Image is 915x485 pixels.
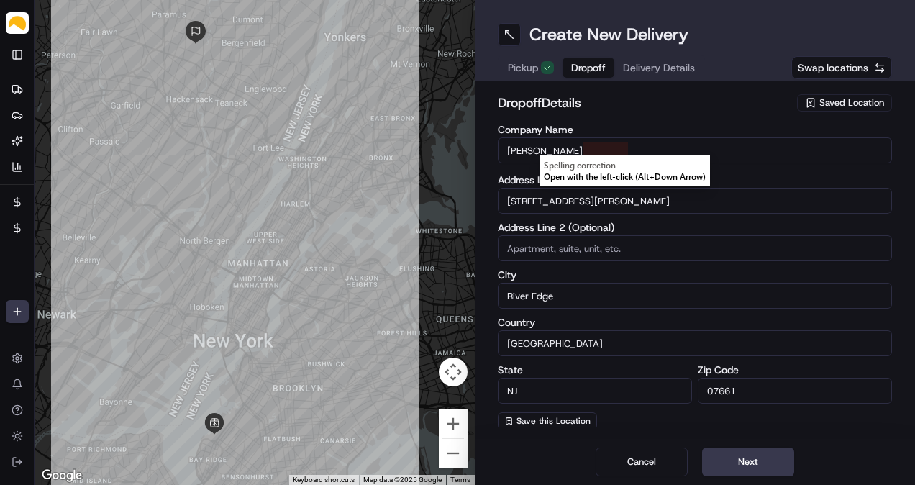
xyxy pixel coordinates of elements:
label: State [498,365,692,375]
label: Company Name [498,124,892,135]
a: 📗Knowledge Base [9,276,116,302]
a: Powered byPylon [101,317,174,328]
img: Wisdom Oko [14,209,37,237]
input: Enter country [498,330,892,356]
span: Wisdom [PERSON_NAME] [45,222,153,234]
label: Address Line 2 (Optional) [498,222,892,232]
p: Welcome 👋 [14,57,262,80]
span: • [156,222,161,234]
span: Knowledge Base [29,282,110,296]
input: Clear [37,92,237,107]
a: Terms [450,476,470,484]
button: Map camera controls [439,358,468,386]
div: We're available if you need us! [65,151,198,163]
input: Enter company name [498,137,892,163]
button: Saved Location [797,93,892,113]
label: Address Line 1 [498,175,892,185]
span: [DATE] [164,222,194,234]
img: 1736555255976-a54dd68f-1ca7-489b-9aae-adbdc363a1c4 [14,137,40,163]
label: Zip Code [698,365,892,375]
img: Google [38,466,86,485]
span: Pylon [143,317,174,328]
span: Delivery Details [623,60,695,75]
span: Swap locations [798,60,868,75]
h2: dropoff Details [498,93,788,113]
img: 1736555255976-a54dd68f-1ca7-489b-9aae-adbdc363a1c4 [29,223,40,235]
button: Parsel [6,6,29,40]
label: Country [498,317,892,327]
button: See all [223,183,262,201]
div: 💻 [122,284,133,295]
button: Zoom in [439,409,468,438]
span: Map data ©2025 Google [363,476,442,484]
h1: Create New Delivery [529,23,688,46]
input: Enter state [498,378,692,404]
img: 8571987876998_91fb9ceb93ad5c398215_72.jpg [30,137,56,163]
button: Swap locations [791,56,892,79]
span: Dropoff [571,60,606,75]
span: Pickup [508,60,538,75]
label: City [498,270,892,280]
input: Apartment, suite, unit, etc. [498,235,892,261]
div: 📗 [14,284,26,295]
a: 💻API Documentation [116,276,237,302]
span: Save this Location [516,415,591,427]
button: Keyboard shortcuts [293,475,355,485]
div: Start new chat [65,137,236,151]
button: Cancel [596,448,688,476]
input: Enter address [498,188,892,214]
button: Start new chat [245,141,262,158]
img: Nash [14,14,43,42]
a: Open this area in Google Maps (opens a new window) [38,466,86,485]
img: Parsel [6,12,29,35]
input: Enter city [498,283,892,309]
span: Saved Location [819,96,884,109]
span: API Documentation [136,282,231,296]
button: Zoom out [439,439,468,468]
input: Enter zip code [698,378,892,404]
div: Past conversations [14,186,92,198]
button: Save this Location [498,412,597,430]
button: Next [702,448,794,476]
